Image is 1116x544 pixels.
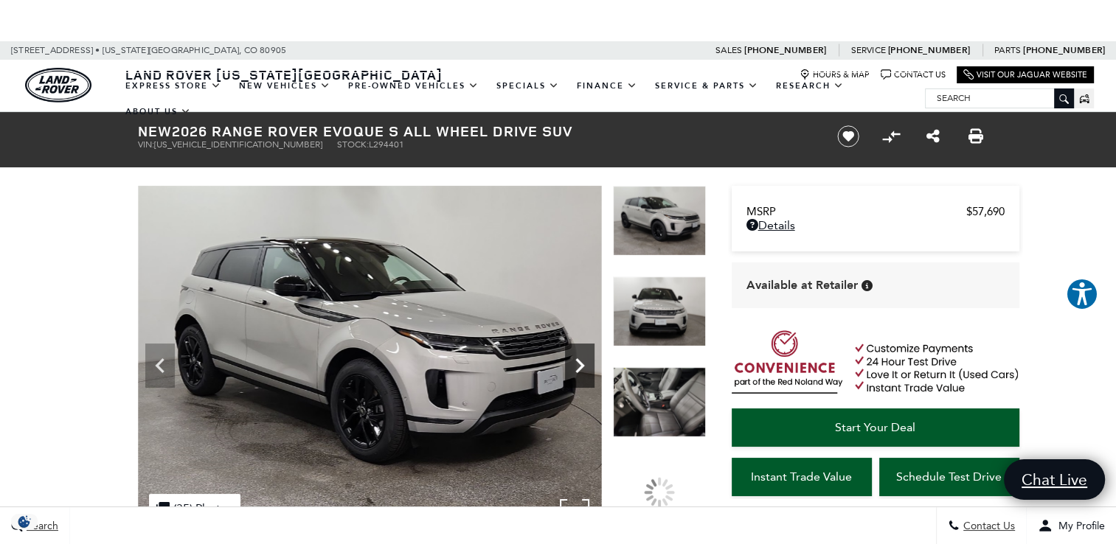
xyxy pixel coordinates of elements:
button: Save vehicle [832,125,864,148]
span: Contact Us [960,520,1015,532]
span: VIN: [138,139,154,150]
a: [PHONE_NUMBER] [888,44,970,56]
a: Instant Trade Value [732,458,872,496]
span: Chat Live [1014,470,1095,489]
button: Explore your accessibility options [1066,278,1098,310]
a: Schedule Test Drive [879,458,1019,496]
h1: 2026 Range Rover Evoque S All Wheel Drive SUV [138,123,813,139]
span: [STREET_ADDRESS] • [11,41,100,60]
a: Service & Parts [646,73,767,99]
img: Opt-Out Icon [7,514,41,529]
a: Hours & Map [800,69,870,80]
span: Parts [994,45,1021,55]
a: [STREET_ADDRESS] • [US_STATE][GEOGRAPHIC_DATA], CO 80905 [11,45,286,55]
a: New Vehicles [230,73,339,99]
span: 80905 [260,41,286,60]
aside: Accessibility Help Desk [1066,278,1098,313]
a: Finance [568,73,646,99]
img: New 2026 Seoul Pearl Silver LAND ROVER S image 14 [613,186,706,256]
button: Compare vehicle [880,125,902,147]
a: Specials [488,73,568,99]
strong: New [138,121,172,141]
a: land-rover [25,68,91,102]
span: [US_VEHICLE_IDENTIFICATION_NUMBER] [154,139,322,150]
img: New 2026 Seoul Pearl Silver LAND ROVER S image 14 [138,186,602,534]
a: Contact Us [881,69,946,80]
nav: Main Navigation [117,73,925,125]
span: Available at Retailer [746,277,858,293]
a: Chat Live [1004,459,1105,500]
span: Start Your Deal [835,420,915,434]
div: Next [565,344,595,388]
a: About Us [117,99,200,125]
div: Vehicle is in stock and ready for immediate delivery. Due to demand, availability is subject to c... [862,280,873,291]
section: Click to Open Cookie Consent Modal [7,514,41,529]
span: Schedule Test Drive [896,470,1002,484]
a: Print this New 2026 Range Rover Evoque S All Wheel Drive SUV [968,128,983,145]
span: My Profile [1053,520,1105,532]
a: Land Rover [US_STATE][GEOGRAPHIC_DATA] [117,66,451,83]
span: L294401 [369,139,404,150]
img: New 2026 Seoul Pearl Silver LAND ROVER S image 15 [613,276,706,346]
a: Visit Our Jaguar Website [963,69,1087,80]
span: MSRP [746,205,966,218]
div: Previous [145,344,175,388]
span: Land Rover [US_STATE][GEOGRAPHIC_DATA] [125,66,443,83]
span: Instant Trade Value [751,470,852,484]
span: Stock: [337,139,369,150]
div: (35) Photos [149,494,240,523]
span: Service [850,45,885,55]
button: Open user profile menu [1027,507,1116,544]
a: Share this New 2026 Range Rover Evoque S All Wheel Drive SUV [926,128,940,145]
a: Start Your Deal [732,408,1019,447]
span: CO [244,41,257,60]
img: New 2026 Seoul Pearl Silver LAND ROVER S image 16 [613,367,706,437]
span: [US_STATE][GEOGRAPHIC_DATA], [103,41,242,60]
a: Research [767,73,853,99]
a: [PHONE_NUMBER] [1023,44,1105,56]
a: MSRP $57,690 [746,205,1005,218]
a: Pre-Owned Vehicles [339,73,488,99]
input: Search [926,89,1073,107]
a: Details [746,218,1005,232]
a: EXPRESS STORE [117,73,230,99]
span: $57,690 [966,205,1005,218]
img: Land Rover [25,68,91,102]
